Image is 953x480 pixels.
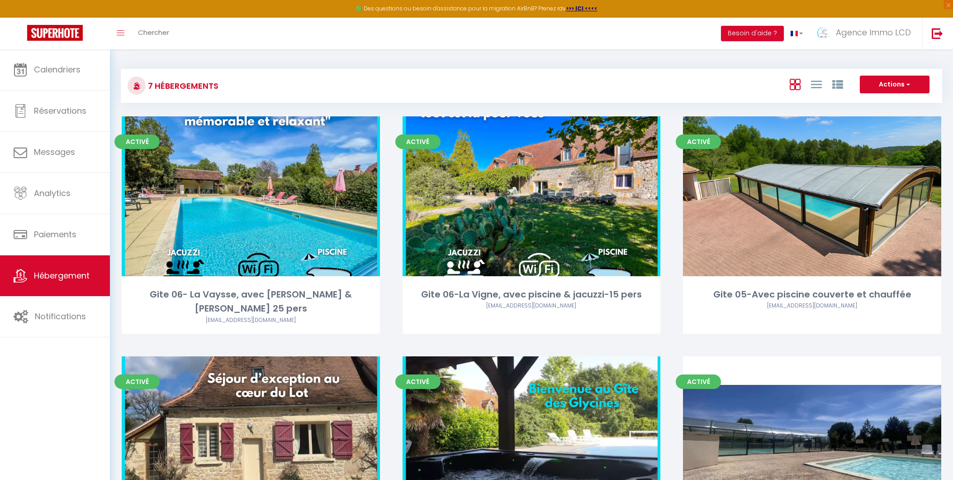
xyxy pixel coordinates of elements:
span: Activé [395,374,441,389]
a: Vue par Groupe [832,77,843,91]
a: >>> ICI <<<< [566,5,597,12]
span: Activé [114,134,160,149]
button: Besoin d'aide ? [721,26,784,41]
div: Gite 06- La Vaysse, avec [PERSON_NAME] & [PERSON_NAME] 25 pers [122,288,380,316]
h3: 7 Hébergements [146,76,218,96]
span: Réservations [34,105,86,116]
div: Airbnb [403,302,661,310]
span: Hébergement [34,270,90,281]
img: Super Booking [27,25,83,41]
button: Actions [860,76,929,94]
a: Vue en Liste [811,77,822,91]
span: Activé [114,374,160,389]
span: Activé [676,374,721,389]
span: Analytics [34,187,71,199]
span: Notifications [35,311,86,322]
span: Messages [34,146,75,158]
img: logout [932,28,943,39]
span: Chercher [138,28,169,37]
span: Activé [395,134,441,149]
a: ... Agence Immo LCD [810,18,922,49]
div: Airbnb [122,316,380,325]
span: Paiements [34,229,76,240]
span: Agence Immo LCD [836,27,911,38]
img: ... [816,26,830,39]
a: Vue en Box [790,77,801,91]
div: Gite 05-Avec piscine couverte et chauffée [683,288,941,302]
span: Calendriers [34,64,81,75]
div: Airbnb [683,302,941,310]
a: Chercher [131,18,176,49]
span: Activé [676,134,721,149]
div: Gite 06-La Vigne, avec piscine & jacuzzi-15 pers [403,288,661,302]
